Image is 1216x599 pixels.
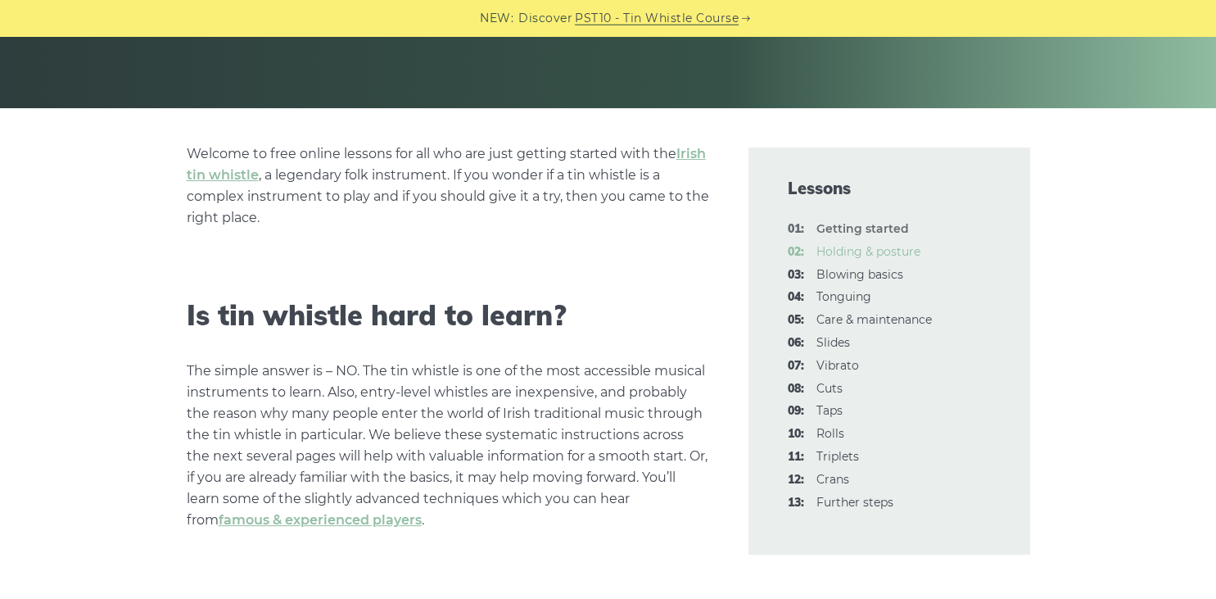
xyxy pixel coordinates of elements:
span: Lessons [788,177,991,200]
span: 05: [788,311,804,330]
a: 03:Blowing basics [816,267,903,282]
span: 12: [788,470,804,490]
a: 11:Triplets [816,449,859,464]
a: 09:Taps [816,403,843,418]
span: 10: [788,424,804,444]
span: Discover [518,9,572,28]
span: 01: [788,220,804,239]
p: Welcome to free online lessons for all who are just getting started with the , a legendary folk i... [187,143,709,229]
span: 02: [788,243,804,262]
span: 04: [788,288,804,307]
span: 06: [788,334,804,353]
h2: Is tin whistle hard to learn? [187,299,709,333]
a: 13:Further steps [816,495,893,510]
span: 09: [788,402,804,421]
span: 11: [788,447,804,467]
a: PST10 - Tin Whistle Course [575,9,739,28]
a: 05:Care & maintenance [816,312,932,327]
a: 06:Slides [816,335,850,350]
span: 08: [788,379,804,399]
span: 03: [788,265,804,285]
span: NEW: [480,9,513,28]
a: 10:Rolls [816,426,844,441]
a: famous & experienced players [219,512,422,528]
a: 02:Holding & posture [816,244,920,259]
p: The simple answer is – NO. The tin whistle is one of the most accessible musical instruments to l... [187,361,709,531]
a: 12:Crans [816,472,849,487]
a: 04:Tonguing [816,289,871,304]
a: 07:Vibrato [816,358,859,373]
span: 13: [788,493,804,513]
a: 08:Cuts [816,381,843,396]
span: 07: [788,356,804,376]
strong: Getting started [816,221,909,236]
